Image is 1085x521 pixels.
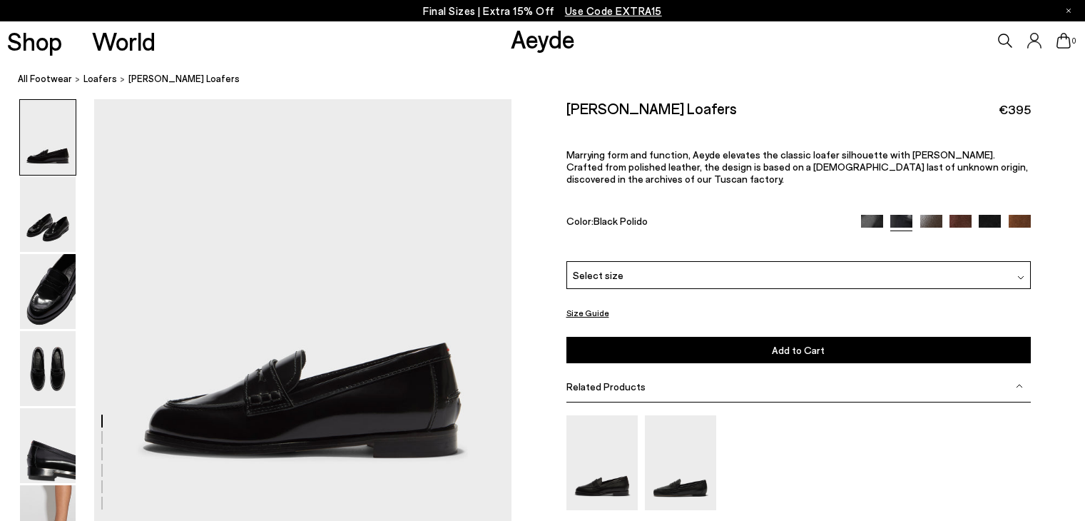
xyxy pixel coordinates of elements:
span: 0 [1071,37,1078,45]
span: Loafers [83,73,117,84]
a: World [92,29,156,54]
span: Add to Cart [772,344,825,356]
img: Oscar Leather Loafers - Image 3 [20,254,76,329]
button: Add to Cart [566,337,1031,363]
a: 0 [1056,33,1071,49]
a: All Footwear [18,71,72,86]
span: Navigate to /collections/ss25-final-sizes [565,4,662,17]
span: Marrying form and function, Aeyde elevates the classic loafer silhouette with [PERSON_NAME]. Craf... [566,148,1028,185]
span: Related Products [566,380,646,393]
span: [PERSON_NAME] Loafers [128,71,240,86]
img: svg%3E [1016,383,1023,390]
img: Oscar Leather Loafers [566,415,638,510]
nav: breadcrumb [18,60,1085,99]
a: Shop [7,29,62,54]
div: Color: [566,215,846,231]
span: Black Polido [594,215,648,227]
img: svg%3E [1017,274,1024,281]
p: Final Sizes | Extra 15% Off [423,2,662,20]
img: Oscar Leather Loafers - Image 5 [20,408,76,483]
a: Aeyde [511,24,575,54]
h2: [PERSON_NAME] Loafers [566,99,737,117]
button: Size Guide [566,304,609,322]
img: Lana Moccasin Loafers [645,415,716,510]
img: Oscar Leather Loafers - Image 1 [20,100,76,175]
img: Oscar Leather Loafers - Image 2 [20,177,76,252]
img: Oscar Leather Loafers - Image 4 [20,331,76,406]
a: Loafers [83,71,117,86]
span: Select size [573,268,623,283]
span: €395 [999,101,1031,118]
